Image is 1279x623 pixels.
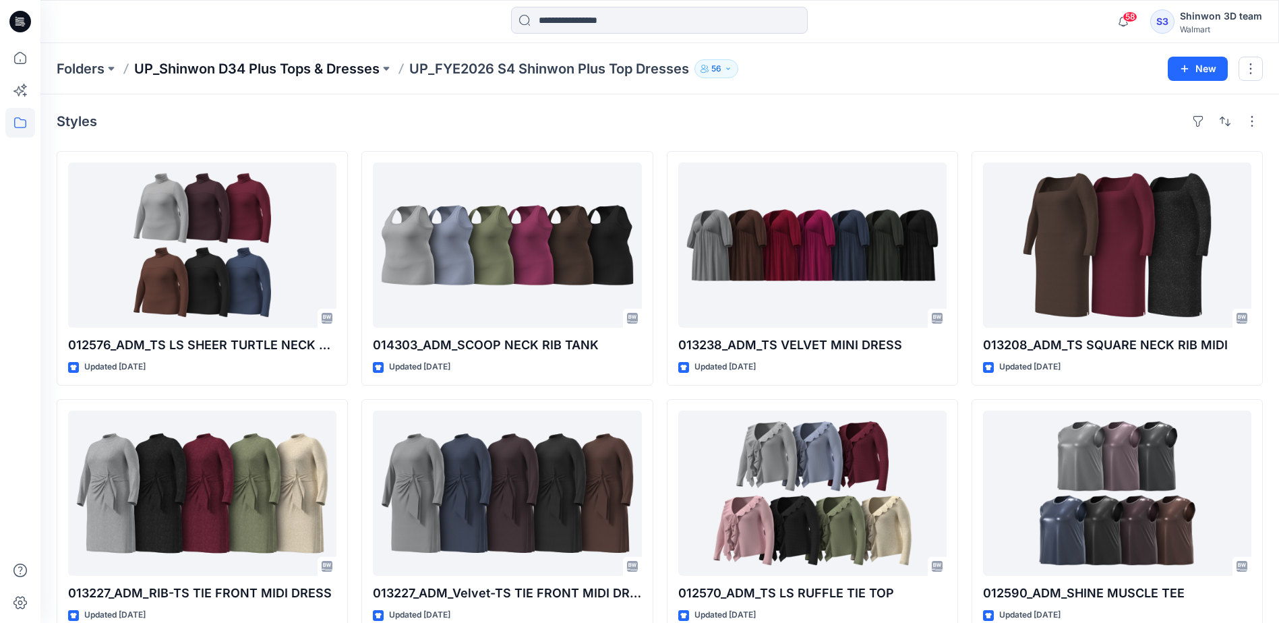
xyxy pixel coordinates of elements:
[1123,11,1137,22] span: 58
[57,59,105,78] a: Folders
[694,608,756,622] p: Updated [DATE]
[678,584,947,603] p: 012570_ADM_TS LS RUFFLE TIE TOP
[389,608,450,622] p: Updated [DATE]
[373,336,641,355] p: 014303_ADM_SCOOP NECK RIB TANK
[1180,24,1262,34] div: Walmart
[678,411,947,576] a: 012570_ADM_TS LS RUFFLE TIE TOP
[68,162,336,328] a: 012576_ADM_TS LS SHEER TURTLE NECK TOP
[678,162,947,328] a: 013238_ADM_TS VELVET MINI DRESS
[694,59,738,78] button: 56
[1168,57,1228,81] button: New
[1180,8,1262,24] div: Shinwon 3D team
[694,360,756,374] p: Updated [DATE]
[983,336,1251,355] p: 013208_ADM_TS SQUARE NECK RIB MIDI
[711,61,721,76] p: 56
[134,59,380,78] a: UP_Shinwon D34 Plus Tops & Dresses
[678,336,947,355] p: 013238_ADM_TS VELVET MINI DRESS
[68,584,336,603] p: 013227_ADM_RIB-TS TIE FRONT MIDI DRESS
[57,113,97,129] h4: Styles
[983,584,1251,603] p: 012590_ADM_SHINE MUSCLE TEE
[999,608,1061,622] p: Updated [DATE]
[68,336,336,355] p: 012576_ADM_TS LS SHEER TURTLE NECK TOP
[983,411,1251,576] a: 012590_ADM_SHINE MUSCLE TEE
[1150,9,1174,34] div: S3
[373,411,641,576] a: 013227_ADM_Velvet-TS TIE FRONT MIDI DRESS
[373,584,641,603] p: 013227_ADM_Velvet-TS TIE FRONT MIDI DRESS
[983,162,1251,328] a: 013208_ADM_TS SQUARE NECK RIB MIDI
[84,360,146,374] p: Updated [DATE]
[999,360,1061,374] p: Updated [DATE]
[68,411,336,576] a: 013227_ADM_RIB-TS TIE FRONT MIDI DRESS
[389,360,450,374] p: Updated [DATE]
[409,59,689,78] p: UP_FYE2026 S4 Shinwon Plus Top Dresses
[373,162,641,328] a: 014303_ADM_SCOOP NECK RIB TANK
[84,608,146,622] p: Updated [DATE]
